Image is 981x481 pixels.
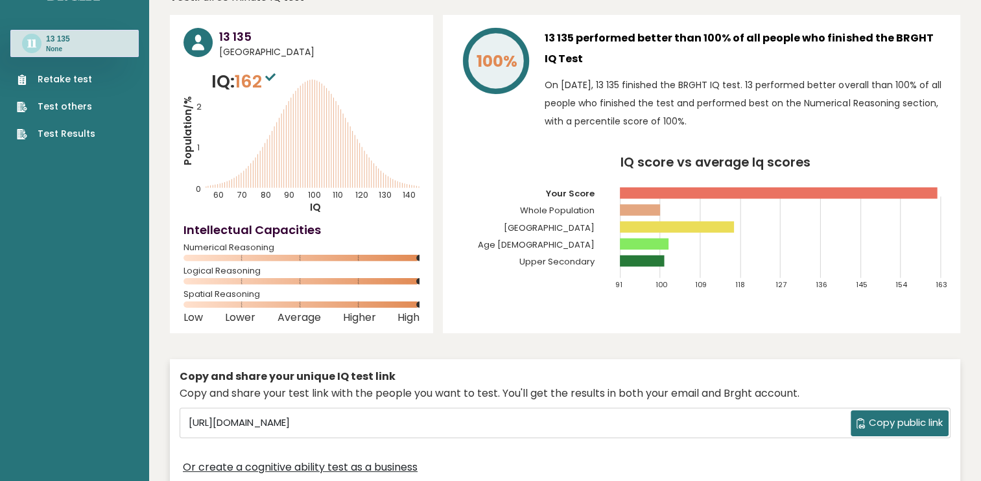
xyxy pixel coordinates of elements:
[180,386,951,401] div: Copy and share your test link with the people you want to test. You'll get the results in both yo...
[46,34,70,44] h3: 13 135
[478,239,595,251] tspan: Age [DEMOGRAPHIC_DATA]
[196,183,201,194] tspan: 0
[308,189,321,200] tspan: 100
[379,189,392,200] tspan: 130
[213,189,224,200] tspan: 60
[183,245,420,250] span: Numerical Reasoning
[519,255,595,268] tspan: Upper Secondary
[816,280,827,290] tspan: 136
[621,153,810,171] tspan: IQ score vs average Iq scores
[775,280,786,290] tspan: 127
[936,280,947,290] tspan: 163
[27,36,37,51] text: 11
[235,69,279,93] span: 162
[183,292,420,297] span: Spatial Reasoning
[197,142,200,153] tspan: 1
[656,280,667,290] tspan: 100
[17,100,95,113] a: Test others
[869,416,943,430] span: Copy public link
[284,189,294,200] tspan: 90
[403,189,416,200] tspan: 140
[504,221,595,233] tspan: [GEOGRAPHIC_DATA]
[181,96,195,165] tspan: Population/%
[17,127,95,141] a: Test Results
[851,410,949,436] button: Copy public link
[477,50,517,73] tspan: 100%
[310,201,321,215] tspan: IQ
[520,204,595,217] tspan: Whole Population
[735,280,745,290] tspan: 118
[183,268,420,274] span: Logical Reasoning
[695,280,707,290] tspan: 109
[278,315,321,320] span: Average
[180,369,951,384] div: Copy and share your unique IQ test link
[261,189,271,200] tspan: 80
[219,28,420,45] h3: 13 135
[237,189,247,200] tspan: 70
[219,45,420,59] span: [GEOGRAPHIC_DATA]
[615,280,622,290] tspan: 91
[545,28,947,69] h3: 13 135 performed better than 100% of all people who finished the BRGHT IQ Test
[545,187,595,200] tspan: Your Score
[46,45,70,54] p: None
[183,315,203,320] span: Low
[355,189,368,200] tspan: 120
[855,280,867,290] tspan: 145
[895,280,907,290] tspan: 154
[342,315,375,320] span: Higher
[196,101,202,112] tspan: 2
[545,76,947,130] p: On [DATE], 13 135 finished the BRGHT IQ test. 13 performed better overall than 100% of all people...
[225,315,255,320] span: Lower
[397,315,420,320] span: High
[183,221,420,239] h4: Intellectual Capacities
[211,69,279,95] p: IQ:
[183,460,418,475] a: Or create a cognitive ability test as a business
[333,189,343,200] tspan: 110
[17,73,95,86] a: Retake test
